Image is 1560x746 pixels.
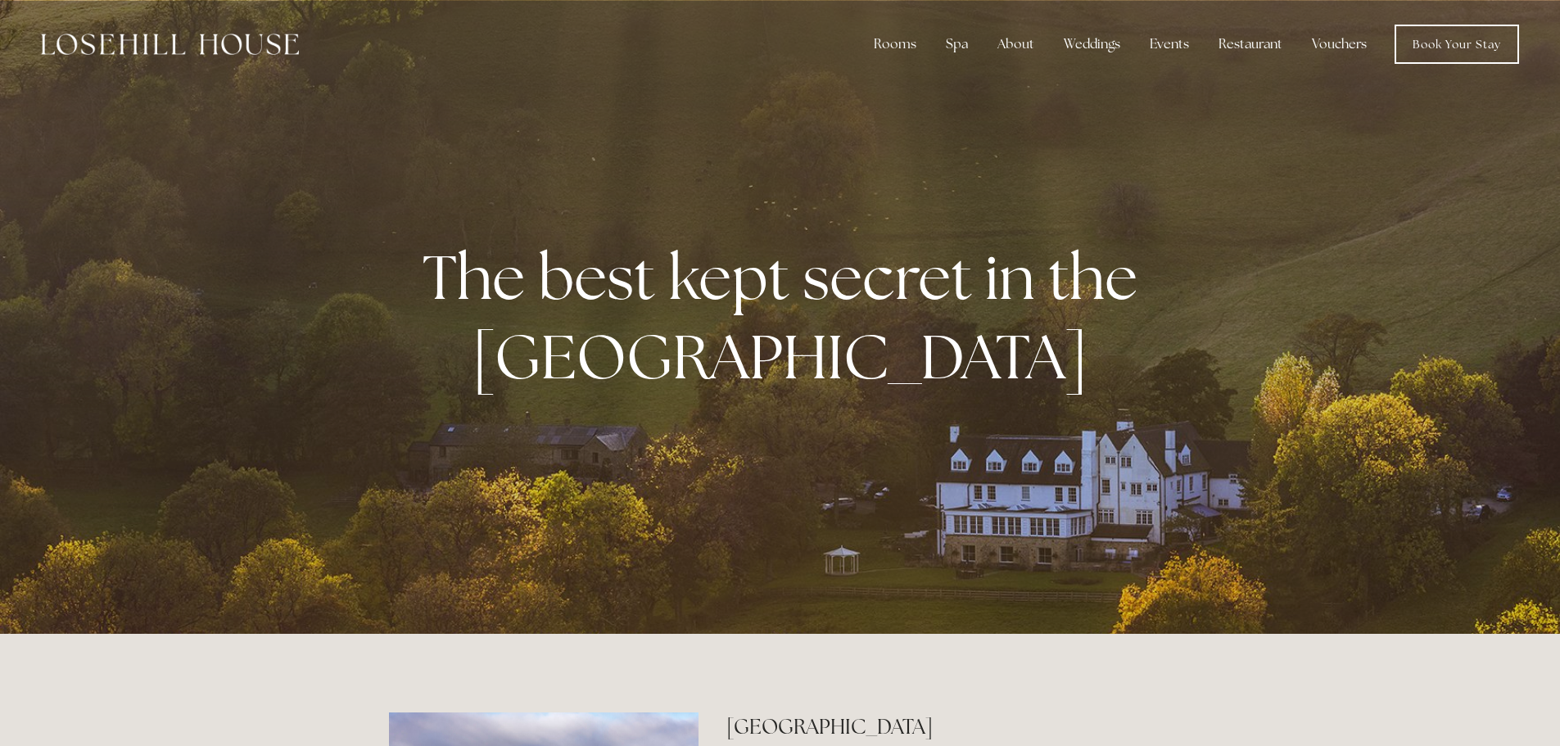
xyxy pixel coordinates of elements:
[726,712,1171,741] h2: [GEOGRAPHIC_DATA]
[41,34,299,55] img: Losehill House
[1205,28,1295,61] div: Restaurant
[1299,28,1380,61] a: Vouchers
[861,28,929,61] div: Rooms
[1395,25,1519,64] a: Book Your Stay
[1137,28,1202,61] div: Events
[984,28,1047,61] div: About
[423,237,1151,397] strong: The best kept secret in the [GEOGRAPHIC_DATA]
[933,28,981,61] div: Spa
[1051,28,1133,61] div: Weddings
